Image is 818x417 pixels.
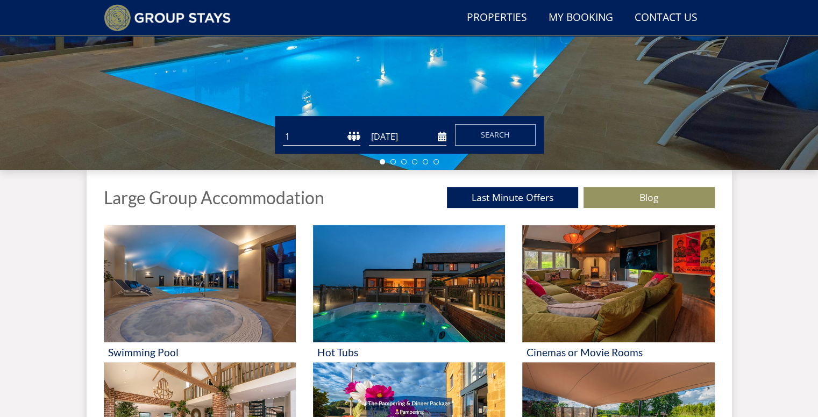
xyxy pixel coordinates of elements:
[317,347,501,358] h3: Hot Tubs
[584,187,715,208] a: Blog
[527,347,710,358] h3: Cinemas or Movie Rooms
[522,225,714,342] img: 'Cinemas or Movie Rooms' - Large Group Accommodation Holiday Ideas
[104,4,231,31] img: Group Stays
[481,130,510,140] span: Search
[544,6,617,30] a: My Booking
[108,347,291,358] h3: Swimming Pool
[369,128,446,146] input: Arrival Date
[313,225,505,362] a: 'Hot Tubs' - Large Group Accommodation Holiday Ideas Hot Tubs
[447,187,578,208] a: Last Minute Offers
[104,225,296,362] a: 'Swimming Pool' - Large Group Accommodation Holiday Ideas Swimming Pool
[463,6,531,30] a: Properties
[455,124,536,146] button: Search
[630,6,702,30] a: Contact Us
[104,225,296,342] img: 'Swimming Pool' - Large Group Accommodation Holiday Ideas
[313,225,505,342] img: 'Hot Tubs' - Large Group Accommodation Holiday Ideas
[522,225,714,362] a: 'Cinemas or Movie Rooms' - Large Group Accommodation Holiday Ideas Cinemas or Movie Rooms
[104,188,324,207] h1: Large Group Accommodation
